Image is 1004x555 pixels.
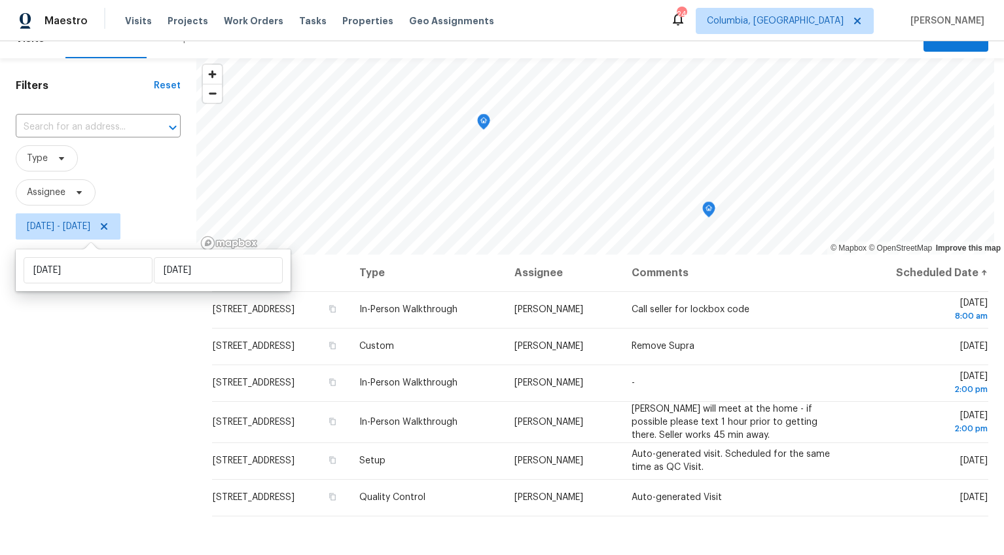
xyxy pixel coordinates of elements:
[865,310,988,323] div: 8:00 am
[359,378,457,387] span: In-Person Walkthrough
[200,236,258,251] a: Mapbox homepage
[831,243,867,253] a: Mapbox
[702,202,715,222] div: Map marker
[164,118,182,137] button: Open
[632,342,694,351] span: Remove Supra
[203,84,222,103] button: Zoom out
[905,14,984,27] span: [PERSON_NAME]
[960,456,988,465] span: [DATE]
[203,65,222,84] button: Zoom in
[27,220,90,233] span: [DATE] - [DATE]
[327,454,338,466] button: Copy Address
[213,418,295,427] span: [STREET_ADDRESS]
[359,305,457,314] span: In-Person Walkthrough
[504,255,621,291] th: Assignee
[359,493,425,502] span: Quality Control
[16,117,144,137] input: Search for an address...
[154,79,181,92] div: Reset
[213,305,295,314] span: [STREET_ADDRESS]
[621,255,854,291] th: Comments
[327,491,338,503] button: Copy Address
[196,58,994,255] canvas: Map
[632,378,635,387] span: -
[213,493,295,502] span: [STREET_ADDRESS]
[24,257,152,283] input: Start date
[213,456,295,465] span: [STREET_ADDRESS]
[224,14,283,27] span: Work Orders
[632,493,722,502] span: Auto-generated Visit
[349,255,505,291] th: Type
[514,456,583,465] span: [PERSON_NAME]
[960,493,988,502] span: [DATE]
[677,8,686,21] div: 24
[359,418,457,427] span: In-Person Walkthrough
[477,114,490,134] div: Map marker
[632,404,817,440] span: [PERSON_NAME] will meet at the home - if possible please text 1 hour prior to getting there. Sell...
[514,378,583,387] span: [PERSON_NAME]
[514,418,583,427] span: [PERSON_NAME]
[16,79,154,92] h1: Filters
[27,186,65,199] span: Assignee
[960,342,988,351] span: [DATE]
[327,416,338,427] button: Copy Address
[213,342,295,351] span: [STREET_ADDRESS]
[936,243,1001,253] a: Improve this map
[865,411,988,435] span: [DATE]
[707,14,844,27] span: Columbia, [GEOGRAPHIC_DATA]
[409,14,494,27] span: Geo Assignments
[854,255,988,291] th: Scheduled Date ↑
[514,305,583,314] span: [PERSON_NAME]
[359,456,385,465] span: Setup
[632,450,830,472] span: Auto-generated visit. Scheduled for the same time as QC Visit.
[865,422,988,435] div: 2:00 pm
[45,14,88,27] span: Maestro
[125,14,152,27] span: Visits
[299,16,327,26] span: Tasks
[865,298,988,323] span: [DATE]
[154,257,283,283] input: End date
[327,303,338,315] button: Copy Address
[632,305,749,314] span: Call seller for lockbox code
[168,14,208,27] span: Projects
[342,14,393,27] span: Properties
[27,152,48,165] span: Type
[865,372,988,396] span: [DATE]
[869,243,932,253] a: OpenStreetMap
[514,342,583,351] span: [PERSON_NAME]
[865,383,988,396] div: 2:00 pm
[514,493,583,502] span: [PERSON_NAME]
[359,342,394,351] span: Custom
[327,376,338,388] button: Copy Address
[213,378,295,387] span: [STREET_ADDRESS]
